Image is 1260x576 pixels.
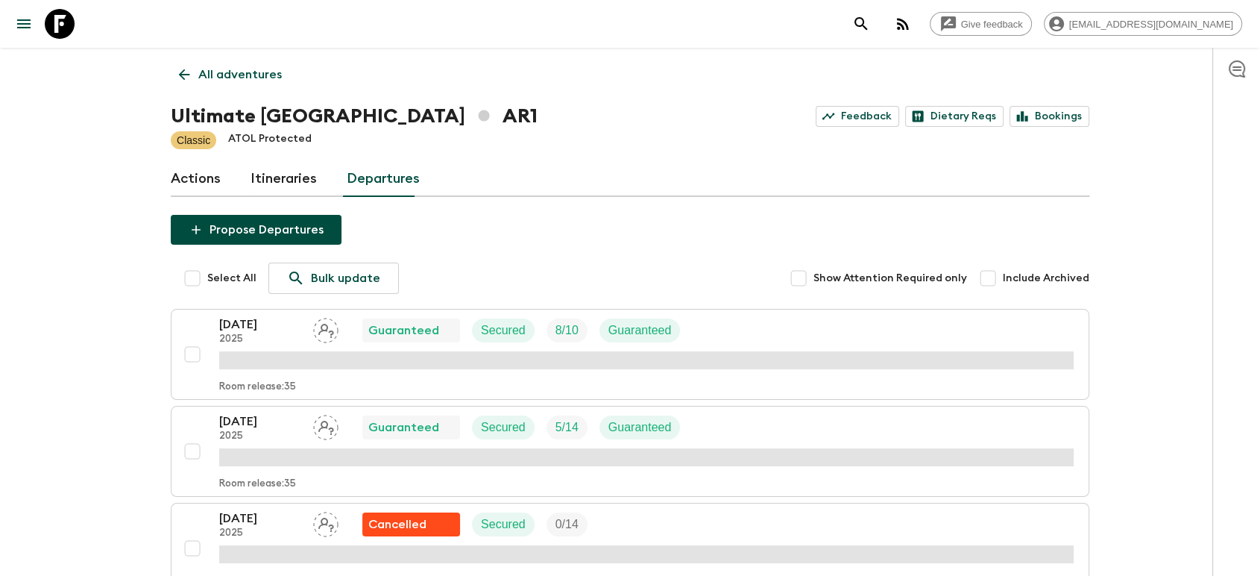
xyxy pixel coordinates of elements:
p: 2025 [219,528,301,539]
p: Secured [481,419,526,436]
span: Select All [207,271,256,286]
p: 5 / 14 [555,419,579,436]
p: 8 / 10 [555,322,579,339]
div: Secured [472,416,535,439]
span: Include Archived [1003,271,1089,286]
p: Secured [481,516,526,533]
p: 0 / 14 [555,516,579,533]
span: Show Attention Required only [813,271,967,286]
a: Bookings [1009,106,1089,127]
div: Secured [472,513,535,536]
a: Departures [347,161,420,197]
p: Guaranteed [608,419,672,436]
p: 2025 [219,334,301,345]
div: Trip Fill [546,319,588,342]
p: [DATE] [219,510,301,528]
button: menu [9,9,39,39]
a: Give feedback [930,12,1032,36]
p: All adventures [198,66,282,84]
span: Give feedback [953,19,1031,30]
p: 2025 [219,431,301,442]
h1: Ultimate [GEOGRAPHIC_DATA] AR1 [171,101,538,131]
button: search adventures [846,9,876,39]
a: Itineraries [251,161,317,197]
p: [DATE] [219,316,301,334]
div: Trip Fill [546,513,588,536]
a: Dietary Reqs [905,106,1004,127]
a: Feedback [816,106,899,127]
button: [DATE]2025Assign pack leaderGuaranteedSecuredTrip FillGuaranteedRoom release:35 [171,406,1089,497]
p: [DATE] [219,413,301,431]
a: Actions [171,161,221,197]
a: All adventures [171,60,290,90]
p: Classic [177,133,210,148]
p: Room release: 35 [219,381,296,393]
a: Bulk update [268,263,399,294]
button: [DATE]2025Assign pack leaderGuaranteedSecuredTrip FillGuaranteedRoom release:35 [171,309,1089,400]
p: Secured [481,322,526,339]
span: [EMAIL_ADDRESS][DOMAIN_NAME] [1061,19,1241,30]
p: Guaranteed [368,419,439,436]
div: Trip Fill [546,416,588,439]
div: Secured [472,319,535,342]
p: Room release: 35 [219,478,296,490]
button: Propose Departures [171,215,341,245]
p: Guaranteed [368,322,439,339]
div: [EMAIL_ADDRESS][DOMAIN_NAME] [1044,12,1242,36]
div: Flash Pack cancellation [362,513,460,536]
span: Assign pack leader [313,516,338,528]
p: Cancelled [368,516,426,533]
p: Bulk update [311,269,380,287]
span: Assign pack leader [313,419,338,431]
p: Guaranteed [608,322,672,339]
span: Assign pack leader [313,322,338,334]
p: ATOL Protected [228,131,312,149]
